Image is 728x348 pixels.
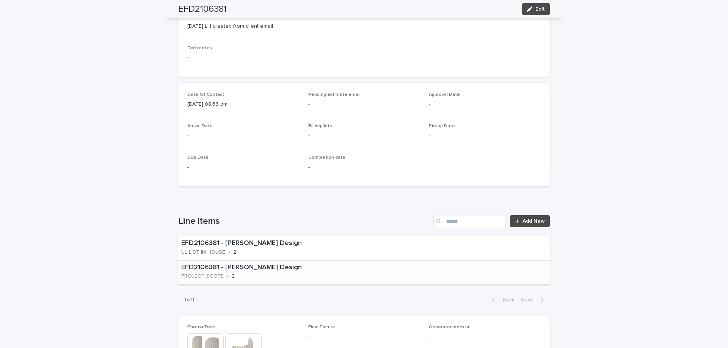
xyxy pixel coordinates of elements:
span: Due Date [187,155,209,160]
p: - [308,132,420,140]
span: Photos/Docs [187,325,216,329]
span: Billing date [308,124,333,128]
span: Next [521,297,537,303]
p: - [187,164,299,172]
span: Pickup Date [429,124,455,128]
p: - [308,100,420,108]
span: Tech notes [187,46,212,50]
span: Back [498,297,515,303]
p: PROJECT SCOPE [181,273,224,279]
p: EFD2106381 - [PERSON_NAME] Design [181,239,357,248]
span: Pending estimate email [308,92,361,97]
button: Edit [522,3,550,15]
span: Edit [535,6,545,12]
a: EFD2106381 - [PERSON_NAME] DesignPROJECT SCOPE•2 [178,261,550,284]
span: Arrival Date [187,124,213,128]
p: • [227,273,229,279]
p: UL LIST IN HOUSE [181,249,225,256]
p: 1 of 1 [178,291,201,309]
p: 2 [232,273,235,279]
p: [DATE] 08:36 pm [187,100,299,108]
span: Generated docs url [429,325,471,329]
p: - [429,333,541,341]
p: - [308,164,420,172]
span: Final Picture [308,325,335,329]
span: Add New [522,218,545,224]
p: - [429,100,541,108]
p: - [429,132,541,140]
p: [DATE] LH created from client email [187,22,541,30]
h1: Line items [178,216,430,227]
p: 2 [233,249,236,256]
p: • [228,249,230,256]
p: - [308,333,420,341]
input: Search [433,215,505,227]
p: - [187,54,541,62]
p: EFD2106381 - [PERSON_NAME] Design [181,264,355,272]
p: - [187,132,299,140]
span: Date 1st Contact [187,92,224,97]
span: Approval Date [429,92,460,97]
a: EFD2106381 - [PERSON_NAME] DesignUL LIST IN HOUSE•2 [178,236,550,260]
h2: EFD2106381 [178,4,227,15]
span: Completion date [308,155,345,160]
a: Add New [510,215,550,227]
button: Next [518,297,550,303]
button: Back [486,297,518,303]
